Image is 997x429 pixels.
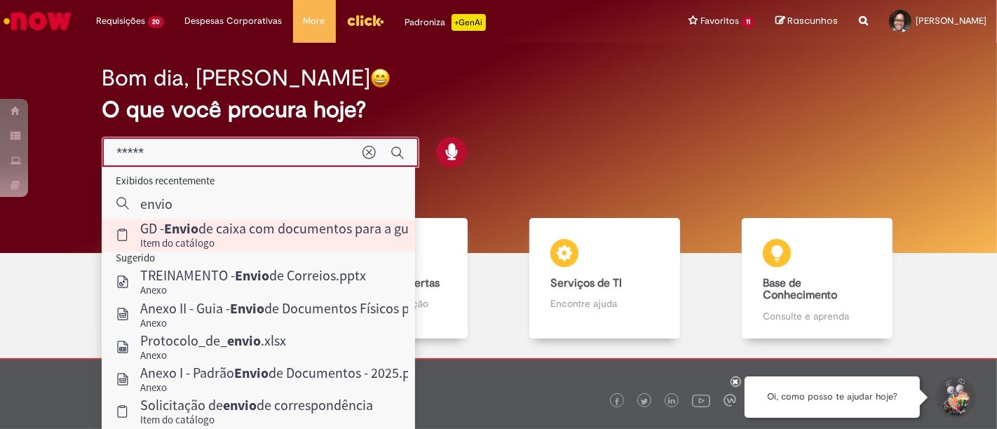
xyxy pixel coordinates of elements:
span: Favoritos [700,14,739,28]
a: Serviços de TI Encontre ajuda [498,218,711,339]
span: Requisições [96,14,145,28]
span: 20 [148,16,164,28]
img: happy-face.png [370,68,391,88]
img: logo_footer_youtube.png [692,391,710,409]
div: Oi, como posso te ajudar hoje? [745,376,920,418]
p: Consulte e aprenda [763,309,871,323]
span: Despesas Corporativas [185,14,283,28]
div: Padroniza [405,14,486,31]
a: Rascunhos [775,15,838,28]
span: Rascunhos [787,14,838,27]
img: ServiceNow [1,7,74,35]
span: More [304,14,325,28]
a: Base de Conhecimento Consulte e aprenda [711,218,923,339]
img: logo_footer_facebook.png [613,398,620,405]
img: click_logo_yellow_360x200.png [346,10,384,31]
p: Encontre ajuda [550,297,658,311]
img: logo_footer_twitter.png [641,398,648,405]
p: +GenAi [452,14,486,31]
b: Serviços de TI [550,276,622,290]
b: Base de Conhecimento [763,276,837,303]
span: 11 [742,16,754,28]
button: Iniciar Conversa de Suporte [934,376,976,418]
img: logo_footer_workplace.png [724,394,736,407]
a: Tirar dúvidas Tirar dúvidas com Lupi Assist e Gen Ai [74,218,286,339]
h2: O que você procura hoje? [102,97,895,122]
h2: Bom dia, [PERSON_NAME] [102,66,370,90]
img: logo_footer_linkedin.png [668,397,675,406]
span: [PERSON_NAME] [916,15,986,27]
